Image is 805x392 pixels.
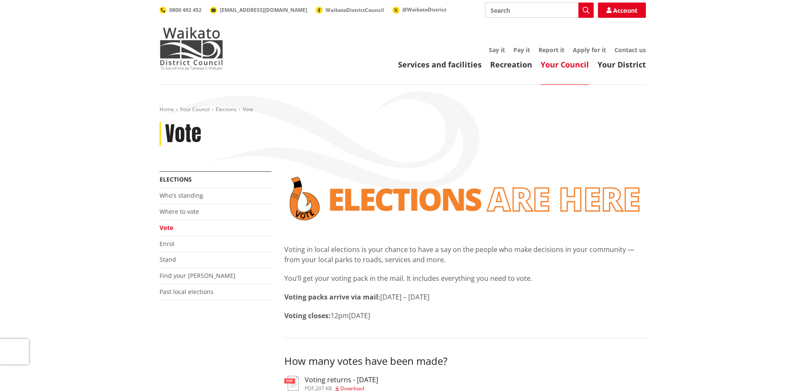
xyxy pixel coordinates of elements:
[284,376,378,391] a: Voting returns - [DATE] pdf,207 KB Download
[325,6,384,14] span: WaikatoDistrictCouncil
[169,6,202,14] span: 0800 492 452
[284,171,646,226] img: Vote banner transparent
[305,376,378,384] h3: Voting returns - [DATE]
[284,311,331,320] strong: Voting closes:
[614,46,646,54] a: Contact us
[284,376,299,391] img: document-pdf.svg
[597,59,646,70] a: Your District
[398,59,482,70] a: Services and facilities
[220,6,307,14] span: [EMAIL_ADDRESS][DOMAIN_NAME]
[402,6,446,13] span: @WaikatoDistrict
[331,311,370,320] span: 12pm[DATE]
[243,106,253,113] span: Vote
[160,224,173,232] a: Vote
[305,385,314,392] span: pdf
[160,255,176,263] a: Stand
[210,6,307,14] a: [EMAIL_ADDRESS][DOMAIN_NAME]
[489,46,505,54] a: Say it
[160,191,203,199] a: Who's standing
[284,273,646,283] p: You’ll get your voting pack in the mail. It includes everything you need to vote.
[340,385,364,392] span: Download
[305,386,378,391] div: ,
[160,106,646,113] nav: breadcrumb
[160,288,213,296] a: Past local elections
[284,244,646,265] p: Voting in local elections is your chance to have a say on the people who make decisions in your c...
[284,292,380,302] strong: Voting packs arrive via mail:
[513,46,530,54] a: Pay it
[485,3,594,18] input: Search input
[180,106,210,113] a: Your Council
[541,59,589,70] a: Your Council
[573,46,606,54] a: Apply for it
[216,106,237,113] a: Elections
[490,59,532,70] a: Recreation
[598,3,646,18] a: Account
[316,6,384,14] a: WaikatoDistrictCouncil
[284,355,646,367] h3: How many votes have been made?
[160,27,223,70] img: Waikato District Council - Te Kaunihera aa Takiwaa o Waikato
[165,122,201,146] h1: Vote
[315,385,332,392] span: 207 KB
[393,6,446,13] a: @WaikatoDistrict
[284,292,646,302] p: [DATE] – [DATE]
[160,272,236,280] a: Find your [PERSON_NAME]
[160,175,192,183] a: Elections
[160,106,174,113] a: Home
[160,240,174,248] a: Enrol
[160,6,202,14] a: 0800 492 452
[160,207,199,216] a: Where to vote
[539,46,564,54] a: Report it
